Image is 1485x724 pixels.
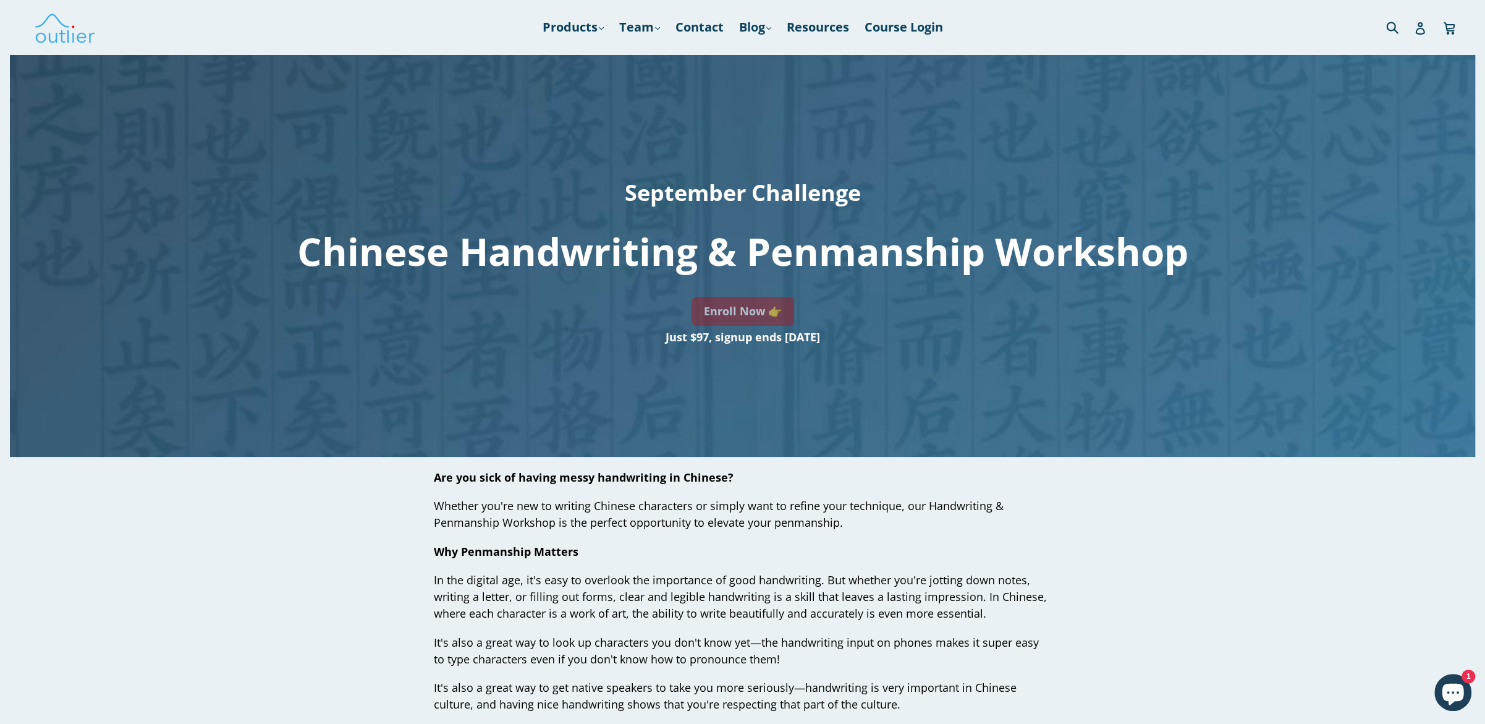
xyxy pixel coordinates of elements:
[434,544,578,559] span: Why Penmanship Matters
[692,297,794,326] a: Enroll Now 👉
[434,680,1017,712] span: It's also a great way to get native speakers to take you more seriously—handwriting is very impor...
[536,16,610,38] a: Products
[669,16,730,38] a: Contact
[230,171,1256,215] h2: September Challenge
[781,16,855,38] a: Resources
[434,635,1039,667] span: It's also a great way to look up characters you don't know yet—the handwriting input on phones ma...
[1383,14,1417,40] input: Search
[434,573,1047,621] span: In the digital age, it's easy to overlook the importance of good handwriting. But whether you're ...
[733,16,777,38] a: Blog
[230,225,1256,277] h1: Chinese Handwriting & Penmanship Workshop
[230,326,1256,348] h3: Just $97, signup ends [DATE]
[434,498,1004,530] span: Whether you're new to writing Chinese characters or simply want to refine your technique, our Han...
[434,470,734,485] span: Are you sick of having messy handwriting in Chinese?
[1431,674,1475,714] inbox-online-store-chat: Shopify online store chat
[34,9,96,45] img: Outlier Linguistics
[858,16,949,38] a: Course Login
[613,16,666,38] a: Team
